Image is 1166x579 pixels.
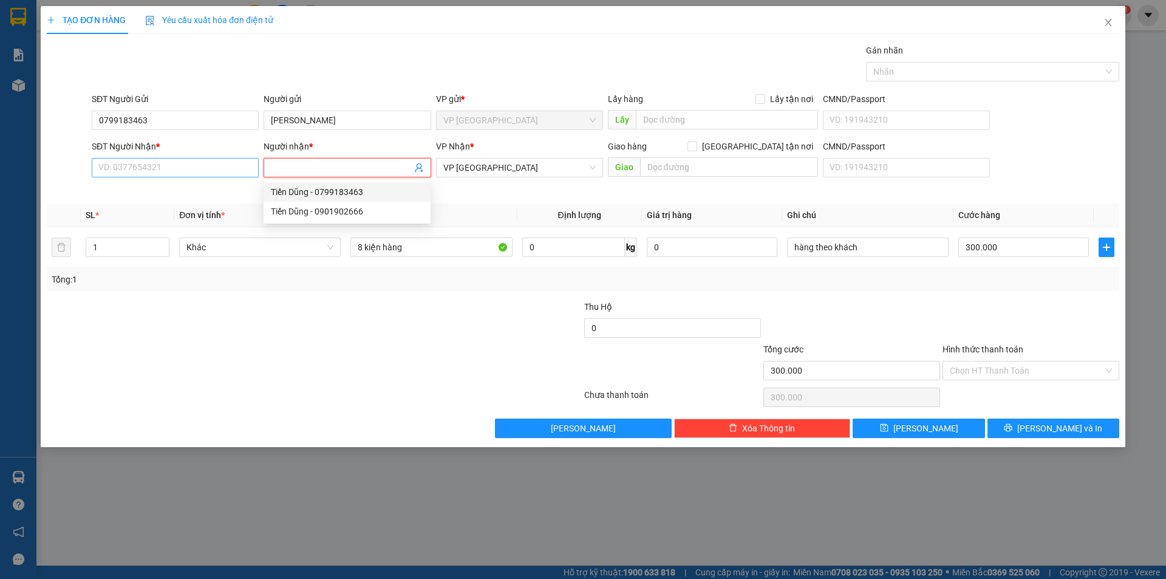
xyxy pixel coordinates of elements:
span: Giao [608,157,640,177]
span: Giao hàng [608,142,647,151]
span: [GEOGRAPHIC_DATA] tận nơi [697,140,818,153]
span: Lấy hàng [608,94,643,104]
input: Dọc đường [640,157,818,177]
div: Tiến Dũng - 0799183463 [271,185,423,199]
span: close [1103,18,1113,27]
button: printer[PERSON_NAME] và In [987,419,1119,438]
span: plus [1099,242,1114,252]
div: Người gửi [264,92,431,106]
button: Close [1091,6,1125,40]
th: Ghi chú [782,204,953,227]
input: 0 [647,238,777,257]
span: Đơn vị tính [179,210,225,220]
span: Khác [186,238,333,256]
span: Thu Hộ [584,302,612,312]
div: Tiến Dũng - 0901902666 [271,205,423,218]
button: plus [1099,238,1114,257]
button: save[PERSON_NAME] [853,419,984,438]
span: VP Nha Trang [443,111,596,129]
span: Tổng cước [763,344,803,354]
input: VD: Bàn, Ghế [350,238,512,257]
span: TẠO ĐƠN HÀNG [47,15,126,25]
button: [PERSON_NAME] [495,419,672,438]
div: Chưa thanh toán [583,388,762,409]
span: kg [625,238,637,257]
span: Định lượng [558,210,601,220]
div: Tổng: 1 [52,273,450,286]
span: save [880,423,888,433]
span: Xóa Thông tin [742,422,795,435]
div: CMND/Passport [823,92,990,106]
span: Giá trị hàng [647,210,692,220]
label: Gán nhãn [866,46,903,55]
span: [PERSON_NAME] và In [1017,422,1102,435]
span: VP Nhận [436,142,470,151]
span: Lấy tận nơi [765,92,818,106]
span: SL [86,210,95,220]
div: Tiến Dũng - 0799183463 [264,182,431,202]
div: Người nhận [264,140,431,153]
button: delete [52,238,71,257]
span: printer [1004,423,1012,433]
button: deleteXóa Thông tin [674,419,851,438]
span: Cước hàng [958,210,1000,220]
span: [PERSON_NAME] [893,422,958,435]
span: Yêu cầu xuất hóa đơn điện tử [145,15,273,25]
input: Dọc đường [636,110,818,129]
span: user-add [414,163,424,173]
span: delete [729,423,737,433]
div: Tiến Dũng - 0901902666 [264,202,431,221]
div: VP gửi [436,92,603,106]
span: VP Sài Gòn [443,159,596,177]
input: Ghi Chú [787,238,949,257]
img: icon [145,16,155,26]
label: Hình thức thanh toán [943,344,1023,354]
span: Lấy [608,110,636,129]
div: Tên không hợp lệ [264,179,431,193]
span: plus [47,16,55,24]
div: SĐT Người Gửi [92,92,259,106]
div: CMND/Passport [823,140,990,153]
span: [PERSON_NAME] [551,422,616,435]
div: SĐT Người Nhận [92,140,259,153]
